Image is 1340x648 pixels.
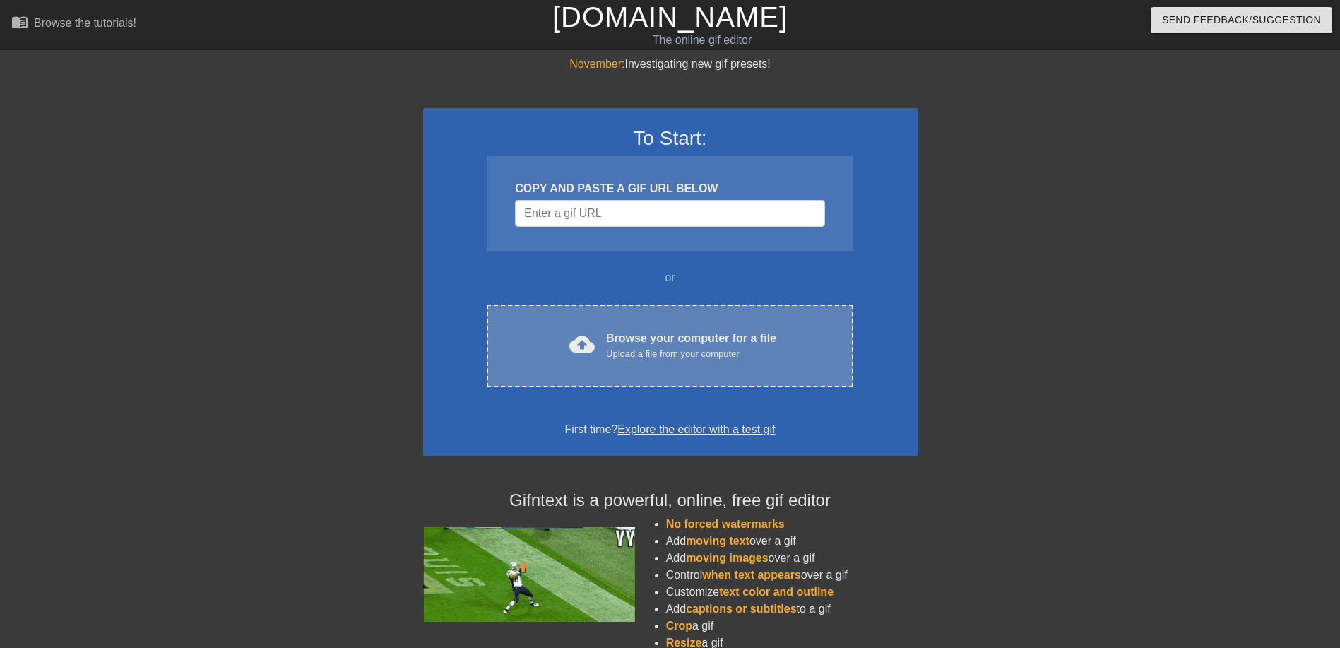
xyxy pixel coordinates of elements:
li: Add to a gif [666,601,918,618]
div: Browse your computer for a file [606,330,776,361]
li: a gif [666,618,918,635]
span: captions or subtitles [686,603,796,615]
img: football_small.gif [423,527,635,622]
span: Send Feedback/Suggestion [1162,11,1321,29]
a: Explore the editor with a test gif [617,423,775,435]
button: Send Feedback/Suggestion [1151,7,1332,33]
span: moving text [686,535,749,547]
div: COPY AND PASTE A GIF URL BELOW [515,180,824,197]
h4: Gifntext is a powerful, online, free gif editor [423,490,918,511]
div: or [460,269,881,286]
div: First time? [441,421,899,438]
li: Customize [666,584,918,601]
div: Investigating new gif presets! [423,56,918,73]
a: [DOMAIN_NAME] [552,1,788,33]
span: Crop [666,620,692,632]
span: text color and outline [719,586,834,598]
span: cloud_upload [569,331,595,357]
li: Control over a gif [666,567,918,584]
span: No forced watermarks [666,518,785,530]
div: The online gif editor [453,32,950,49]
div: Browse the tutorials! [34,17,136,29]
div: Upload a file from your computer [606,347,776,361]
a: Browse the tutorials! [11,13,136,35]
li: Add over a gif [666,533,918,550]
input: Username [515,200,824,227]
span: November: [569,58,624,70]
span: moving images [686,552,768,564]
h3: To Start: [441,126,899,151]
span: menu_book [11,13,28,30]
span: when text appears [702,569,801,581]
li: Add over a gif [666,550,918,567]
